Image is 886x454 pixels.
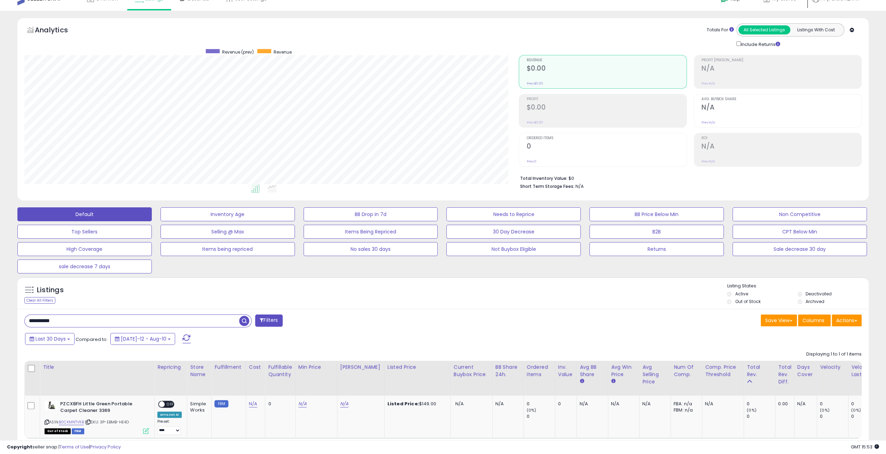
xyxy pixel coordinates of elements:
[558,401,571,407] div: 0
[90,444,121,450] a: Privacy Policy
[520,175,567,181] b: Total Inventory Value:
[387,401,445,407] div: $149.00
[340,400,348,407] a: N/A
[446,225,581,239] button: 30 Day Decrease
[674,407,697,413] div: FBM: n/a
[735,291,748,297] label: Active
[190,401,206,413] div: Simple Works
[820,364,845,371] div: Velocity
[798,314,831,326] button: Columns
[527,364,552,378] div: Ordered Items
[526,120,543,125] small: Prev: $0.00
[526,136,686,140] span: Ordered Items
[851,407,861,413] small: (0%)
[304,242,438,256] button: No sales 30 days
[731,40,789,48] div: Include Returns
[705,401,738,407] div: N/A
[701,159,715,164] small: Prev: N/A
[214,400,228,407] small: FBM
[526,58,686,62] span: Revenue
[732,207,867,221] button: Non Competitive
[495,364,521,378] div: BB Share 24h.
[761,314,797,326] button: Save View
[611,401,634,407] div: N/A
[707,27,734,33] div: Totals For
[526,97,686,101] span: Profit
[17,242,152,256] button: High Coverage
[851,413,879,420] div: 0
[851,444,879,450] span: 2025-09-10 15:53 GMT
[797,364,814,378] div: Days Cover
[17,207,152,221] button: Default
[611,364,636,378] div: Avg Win Price
[797,401,811,407] div: N/A
[527,401,555,407] div: 0
[642,364,668,385] div: Avg Selling Price
[735,298,760,304] label: Out of Stock
[747,364,772,378] div: Total Rev.
[580,401,603,407] div: N/A
[110,333,175,345] button: [DATE]-12 - Aug-10
[24,297,55,304] div: Clear All Filters
[527,407,536,413] small: (0%)
[45,401,149,433] div: ASIN:
[214,364,243,371] div: Fulfillment
[802,317,824,324] span: Columns
[520,183,574,189] b: Short Term Storage Fees:
[701,103,861,113] h2: N/A
[820,413,848,420] div: 0
[790,25,842,34] button: Listings With Cost
[832,314,862,326] button: Actions
[705,364,741,378] div: Comp. Price Threshold
[806,291,832,297] label: Deactivated
[7,444,32,450] strong: Copyright
[701,142,861,152] h2: N/A
[446,207,581,221] button: Needs to Reprice
[727,283,869,289] p: Listing States:
[387,400,419,407] b: Listed Price:
[35,25,81,37] h5: Analytics
[589,207,724,221] button: BB Price Below Min
[778,401,789,407] div: 0.00
[268,364,292,378] div: Fulfillable Quantity
[674,401,697,407] div: FBA: n/a
[165,401,176,407] span: OFF
[851,364,877,378] div: Velocity Last 7d
[37,285,64,295] h5: Listings
[274,49,292,55] span: Revenue
[268,401,290,407] div: 0
[249,400,257,407] a: N/A
[249,364,262,371] div: Cost
[25,333,75,345] button: Last 30 Days
[701,58,861,62] span: Profit [PERSON_NAME]
[527,413,555,420] div: 0
[701,136,861,140] span: ROI
[255,314,282,327] button: Filters
[747,407,756,413] small: (0%)
[298,400,307,407] a: N/A
[85,419,129,425] span: | SKU: 3P-EBMB-HE4D
[580,364,605,378] div: Avg BB Share
[589,242,724,256] button: Returns
[340,364,382,371] div: [PERSON_NAME]
[45,401,58,410] img: 515QCabiSuL._SL40_.jpg
[701,97,861,101] span: Avg. Buybox Share
[580,378,584,384] small: Avg BB Share.
[160,207,295,221] button: Inventory Age
[778,364,791,385] div: Total Rev. Diff.
[157,412,182,418] div: Amazon AI
[387,364,448,371] div: Listed Price
[7,444,121,451] div: seller snap | |
[60,444,89,450] a: Terms of Use
[642,401,665,407] div: N/A
[575,183,583,190] span: N/A
[526,64,686,74] h2: $0.00
[298,364,334,371] div: Min Price
[820,407,830,413] small: (0%)
[526,81,543,86] small: Prev: $0.00
[851,401,879,407] div: 0
[43,364,151,371] div: Title
[45,428,71,434] span: All listings that are currently out of stock and unavailable for purchase on Amazon
[589,225,724,239] button: B2B
[526,103,686,113] h2: $0.00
